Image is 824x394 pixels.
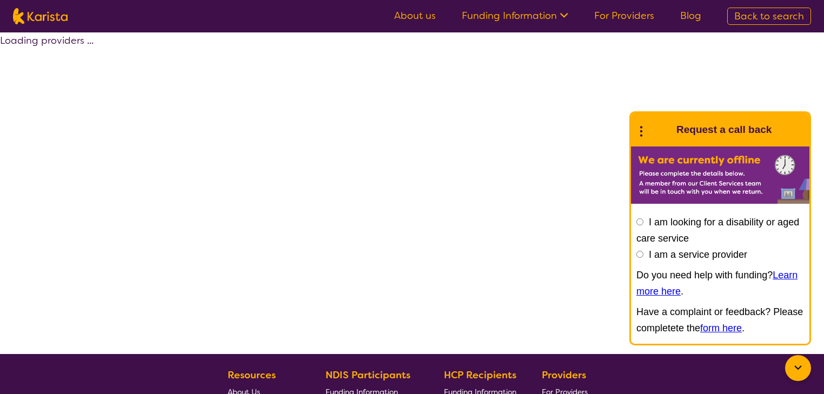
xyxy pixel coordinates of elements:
label: I am a service provider [649,249,747,260]
b: Resources [228,369,276,382]
img: Karista offline chat form to request call back [631,146,809,204]
a: For Providers [594,9,654,22]
b: HCP Recipients [444,369,516,382]
p: Do you need help with funding? . [636,267,804,299]
h1: Request a call back [676,122,772,138]
b: Providers [542,369,586,382]
a: form here [700,323,742,333]
p: Have a complaint or feedback? Please completete the . [636,304,804,336]
a: Funding Information [462,9,568,22]
a: About us [394,9,436,22]
b: NDIS Participants [325,369,410,382]
img: Karista logo [13,8,68,24]
label: I am looking for a disability or aged care service [636,217,799,244]
span: Back to search [734,10,804,23]
a: Blog [680,9,701,22]
img: Karista [648,119,670,141]
a: Back to search [727,8,811,25]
